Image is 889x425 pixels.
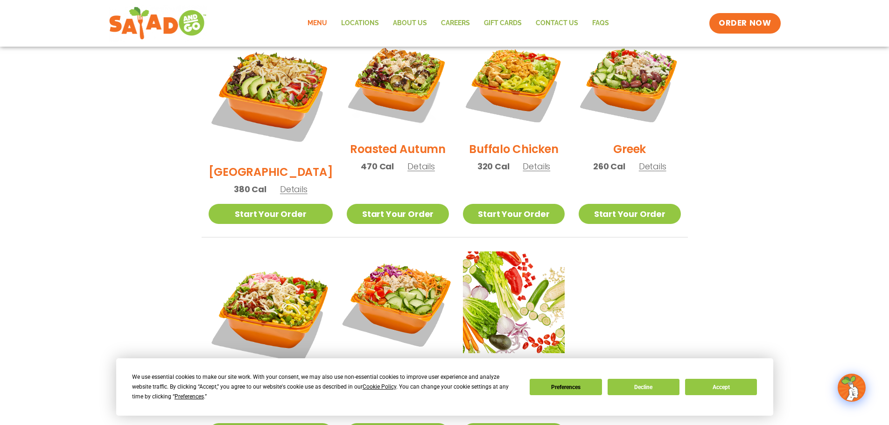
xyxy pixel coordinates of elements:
img: Product photo for Greek Salad [579,32,680,134]
span: Cookie Policy [363,383,396,390]
h2: Greek [613,141,646,157]
a: Contact Us [529,13,585,34]
a: Start Your Order [463,204,565,224]
a: Careers [434,13,477,34]
h2: Buffalo Chicken [469,141,558,157]
a: Locations [334,13,386,34]
img: Product photo for Roasted Autumn Salad [347,32,448,134]
img: Product photo for BBQ Ranch Salad [209,32,333,157]
button: Accept [685,379,757,395]
span: Details [523,160,550,172]
div: Cookie Consent Prompt [116,358,773,416]
a: FAQs [585,13,616,34]
span: Details [407,160,435,172]
nav: Menu [301,13,616,34]
a: GIFT CARDS [477,13,529,34]
a: ORDER NOW [709,13,780,34]
img: Product photo for Build Your Own [463,251,565,353]
img: Product photo for Jalapeño Ranch Salad [209,251,333,376]
button: Decline [608,379,679,395]
img: Product photo for Thai Salad [338,243,457,362]
a: Start Your Order [347,204,448,224]
h2: Roasted Autumn [350,141,446,157]
span: 470 Cal [361,160,394,173]
span: 320 Cal [477,160,510,173]
a: Start Your Order [579,204,680,224]
span: Details [280,183,308,195]
img: new-SAG-logo-768×292 [109,5,207,42]
h2: [GEOGRAPHIC_DATA] [209,164,333,180]
span: 260 Cal [593,160,625,173]
button: Preferences [530,379,602,395]
div: We use essential cookies to make our site work. With your consent, we may also use non-essential ... [132,372,518,402]
a: About Us [386,13,434,34]
span: Preferences [175,393,204,400]
img: Product photo for Buffalo Chicken Salad [463,32,565,134]
span: 380 Cal [234,183,266,195]
span: Details [639,160,666,172]
img: wpChatIcon [839,375,865,401]
span: ORDER NOW [719,18,771,29]
a: Start Your Order [209,204,333,224]
a: Menu [301,13,334,34]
